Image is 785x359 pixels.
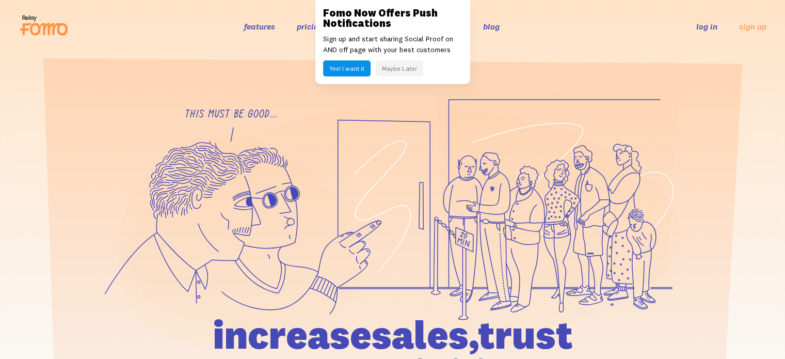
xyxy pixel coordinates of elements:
p: Sign up and start sharing Social Proof on AND off page with your best customers [323,34,462,55]
a: log in [696,21,717,32]
a: features [244,21,275,32]
a: pricing [297,21,323,32]
h3: Fomo Now Offers Push Notifications [323,8,462,28]
button: Yes! I want it [323,60,371,76]
button: Maybe Later [376,60,423,76]
a: sign up [739,21,766,32]
a: blog [483,21,500,32]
